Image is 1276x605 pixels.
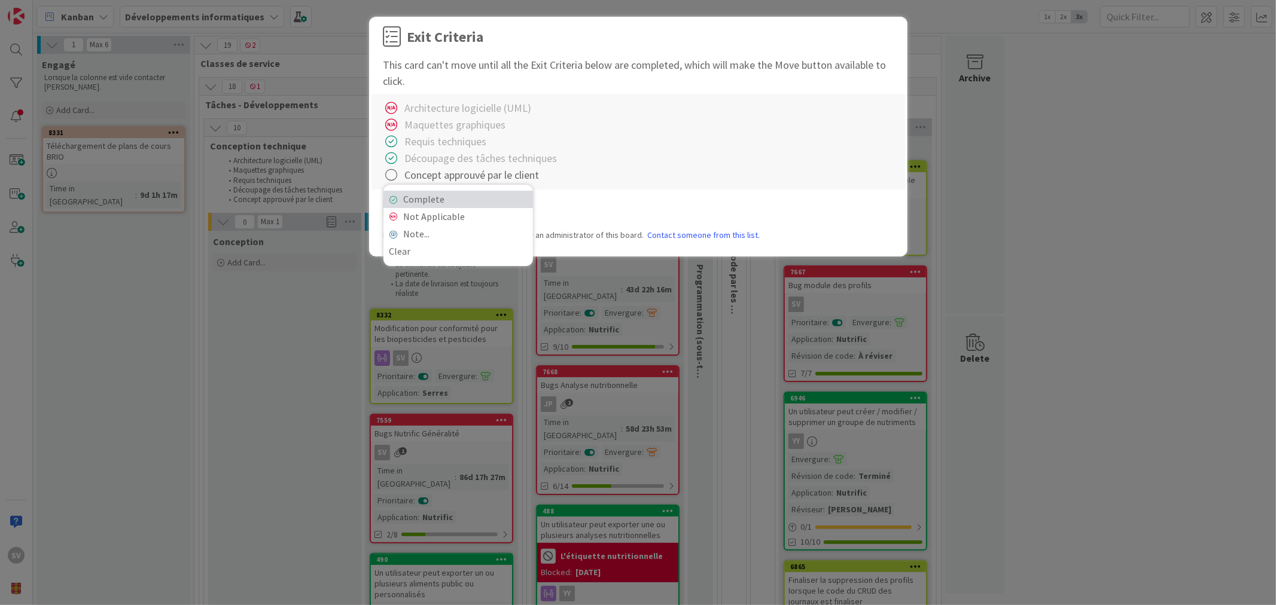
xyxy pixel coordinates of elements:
[405,167,540,183] div: Concept approuvé par le client
[405,133,487,149] div: Requis techniques
[383,57,893,89] div: This card can't move until all the Exit Criteria below are completed, which will make the Move bu...
[648,229,760,242] a: Contact someone from this list.
[383,243,533,260] a: Clear
[405,150,558,166] div: Découpage des tâches techniques
[383,229,893,242] div: Note: Exit Criteria is a board setting set by an administrator of this board.
[407,26,484,48] div: Exit Criteria
[405,100,532,116] div: Architecture logicielle (UML)
[405,117,506,133] div: Maquettes graphiques
[383,208,533,225] a: Not Applicable
[383,191,533,208] a: Complete
[383,225,533,243] a: Note...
